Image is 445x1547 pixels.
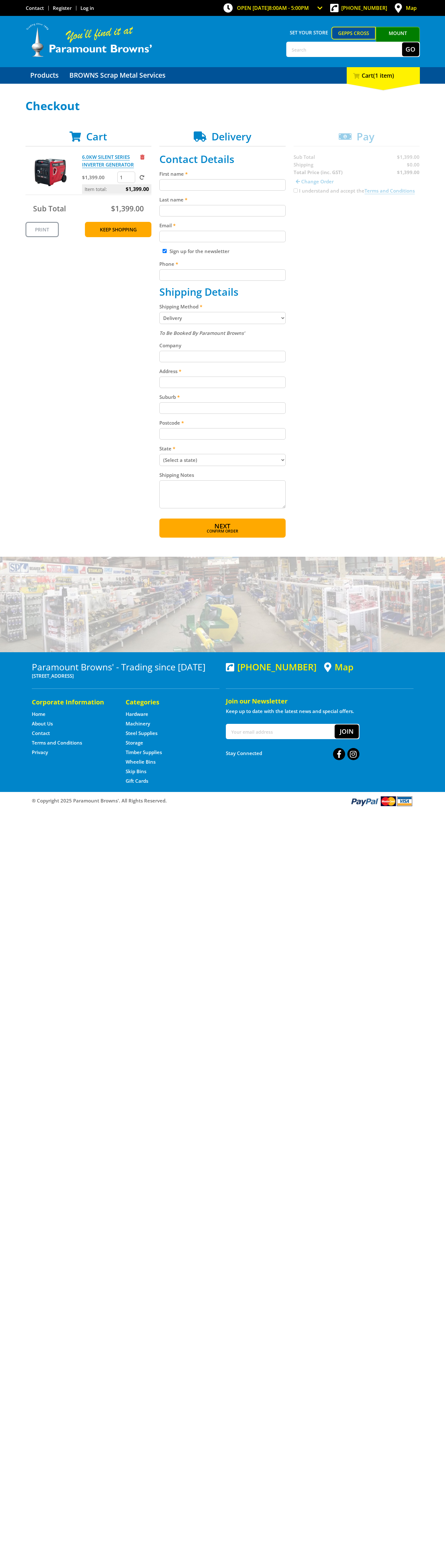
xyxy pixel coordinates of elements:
[32,698,113,707] h5: Corporate Information
[126,749,162,756] a: Go to the Timber Supplies page
[237,4,309,11] span: OPEN [DATE]
[85,222,151,237] a: Keep Shopping
[402,42,419,56] button: Go
[126,698,207,707] h5: Categories
[159,428,286,440] input: Please enter your postcode.
[373,72,394,79] span: (1 item)
[82,184,151,194] p: Item total:
[25,67,63,84] a: Go to the Products page
[331,27,376,39] a: Gepps Cross
[126,759,156,765] a: Go to the Wheelie Bins page
[287,42,402,56] input: Search
[25,222,59,237] a: Print
[159,393,286,401] label: Suburb
[25,100,420,112] h1: Checkout
[86,130,107,143] span: Cart
[159,179,286,191] input: Please enter your first name.
[140,154,144,160] a: Remove from cart
[32,739,82,746] a: Go to the Terms and Conditions page
[159,367,286,375] label: Address
[214,522,230,530] span: Next
[226,697,414,706] h5: Join our Newsletter
[82,154,134,168] a: 6.0KW SILENT SERIES INVERTER GENERATOR
[212,130,251,143] span: Delivery
[126,184,149,194] span: $1,399.00
[170,248,229,254] label: Sign up for the newsletter
[31,153,70,191] img: 6.0KW SILENT SERIES INVERTER GENERATOR
[159,377,286,388] input: Please enter your address.
[159,330,245,336] em: To Be Booked By Paramount Browns'
[269,4,309,11] span: 8:00am - 5:00pm
[82,173,116,181] p: $1,399.00
[32,672,219,680] p: [STREET_ADDRESS]
[32,711,45,717] a: Go to the Home page
[159,222,286,229] label: Email
[173,529,272,533] span: Confirm order
[159,286,286,298] h2: Shipping Details
[80,5,94,11] a: Log in
[286,27,332,38] span: Set your store
[226,707,414,715] p: Keep up to date with the latest news and special offers.
[26,5,44,11] a: Go to the Contact page
[159,231,286,242] input: Please enter your email address.
[159,269,286,281] input: Please enter your telephone number.
[25,22,153,58] img: Paramount Browns'
[159,402,286,414] input: Please enter your suburb.
[159,260,286,268] label: Phone
[126,730,157,737] a: Go to the Steel Supplies page
[159,312,286,324] select: Please select a shipping method.
[347,67,420,84] div: Cart
[159,419,286,427] label: Postcode
[126,778,148,784] a: Go to the Gift Cards page
[226,662,316,672] div: [PHONE_NUMBER]
[25,795,420,807] div: ® Copyright 2025 Paramount Browns'. All Rights Reserved.
[159,153,286,165] h2: Contact Details
[226,745,359,761] div: Stay Connected
[33,203,66,214] span: Sub Total
[159,454,286,466] select: Please select your state.
[32,720,53,727] a: Go to the About Us page
[126,720,150,727] a: Go to the Machinery page
[335,724,359,738] button: Join
[32,662,219,672] h3: Paramount Browns' - Trading since [DATE]
[159,170,286,178] label: First name
[159,519,286,538] button: Next Confirm order
[32,749,48,756] a: Go to the Privacy page
[376,27,420,51] a: Mount [PERSON_NAME]
[159,471,286,479] label: Shipping Notes
[53,5,72,11] a: Go to the registration page
[111,203,144,214] span: $1,399.00
[126,711,148,717] a: Go to the Hardware page
[159,342,286,349] label: Company
[159,196,286,203] label: Last name
[226,724,335,738] input: Your email address
[65,67,170,84] a: Go to the BROWNS Scrap Metal Services page
[324,662,353,672] a: View a map of Gepps Cross location
[32,730,50,737] a: Go to the Contact page
[126,768,146,775] a: Go to the Skip Bins page
[159,205,286,216] input: Please enter your last name.
[350,795,414,807] img: PayPal, Mastercard, Visa accepted
[159,445,286,452] label: State
[126,739,143,746] a: Go to the Storage page
[159,303,286,310] label: Shipping Method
